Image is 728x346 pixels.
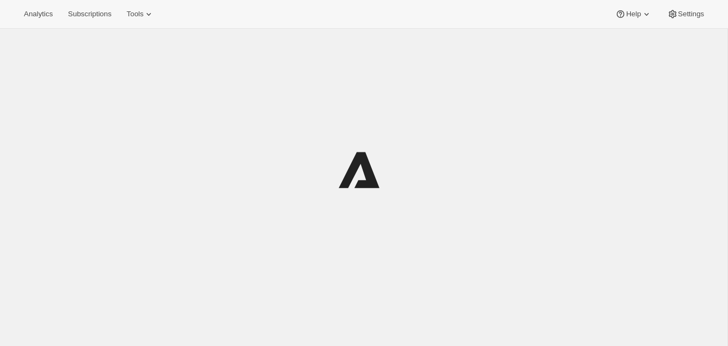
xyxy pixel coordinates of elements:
button: Settings [661,7,711,22]
span: Analytics [24,10,53,18]
span: Settings [678,10,704,18]
button: Tools [120,7,161,22]
span: Tools [126,10,143,18]
button: Help [609,7,658,22]
span: Help [626,10,641,18]
button: Subscriptions [61,7,118,22]
button: Analytics [17,7,59,22]
span: Subscriptions [68,10,111,18]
